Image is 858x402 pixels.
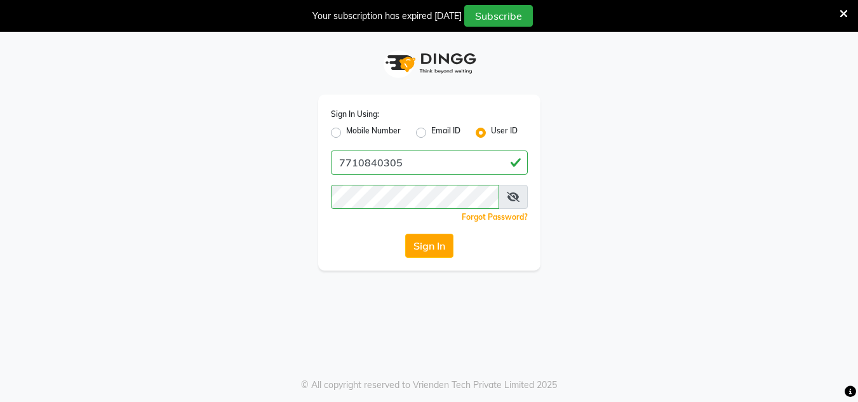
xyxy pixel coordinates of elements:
button: Subscribe [464,5,533,27]
button: Sign In [405,234,453,258]
label: Sign In Using: [331,109,379,120]
label: Mobile Number [346,125,401,140]
input: Username [331,185,499,209]
label: Email ID [431,125,460,140]
label: User ID [491,125,518,140]
img: logo1.svg [379,44,480,82]
input: Username [331,151,528,175]
a: Forgot Password? [462,212,528,222]
div: Your subscription has expired [DATE] [312,10,462,23]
